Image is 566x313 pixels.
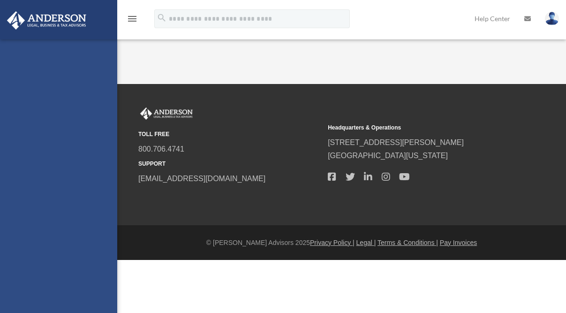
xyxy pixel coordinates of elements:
a: menu [127,16,138,24]
i: menu [127,13,138,24]
a: Terms & Conditions | [377,239,438,246]
img: User Pic [545,12,559,25]
a: [EMAIL_ADDRESS][DOMAIN_NAME] [138,175,265,183]
small: SUPPORT [138,159,321,169]
a: Privacy Policy | [310,239,355,246]
img: Anderson Advisors Platinum Portal [4,11,89,30]
div: © [PERSON_NAME] Advisors 2025 [117,237,566,249]
small: Headquarters & Operations [328,123,511,133]
small: TOLL FREE [138,130,321,139]
a: Pay Invoices [440,239,477,246]
a: Legal | [356,239,376,246]
a: [STREET_ADDRESS][PERSON_NAME] [328,138,464,146]
a: 800.706.4741 [138,145,184,153]
a: [GEOGRAPHIC_DATA][US_STATE] [328,152,448,160]
img: Anderson Advisors Platinum Portal [138,107,195,120]
i: search [157,13,167,23]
